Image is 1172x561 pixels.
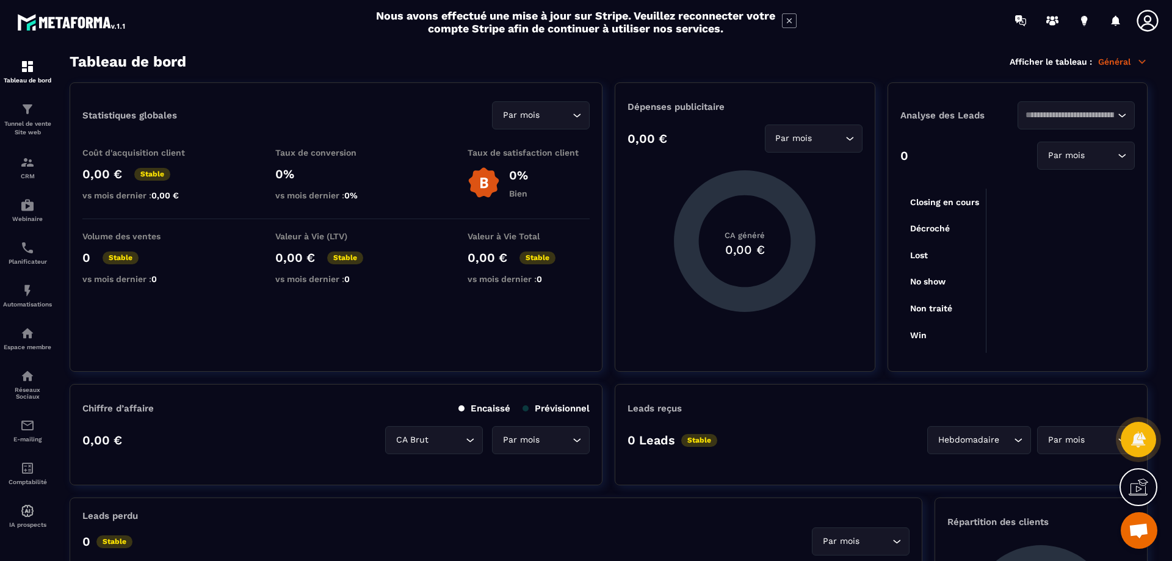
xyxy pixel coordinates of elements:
[927,426,1031,454] div: Search for option
[523,403,590,414] p: Prévisionnel
[275,190,397,200] p: vs mois dernier :
[431,433,463,447] input: Search for option
[393,433,431,447] span: CA Brut
[628,101,862,112] p: Dépenses publicitaire
[910,250,928,260] tspan: Lost
[82,190,204,200] p: vs mois dernier :
[20,418,35,433] img: email
[20,102,35,117] img: formation
[3,301,52,308] p: Automatisations
[1087,433,1115,447] input: Search for option
[3,479,52,485] p: Comptabilité
[3,120,52,137] p: Tunnel de vente Site web
[468,274,590,284] p: vs mois dernier :
[20,504,35,518] img: automations
[1098,56,1148,67] p: Général
[773,132,815,145] span: Par mois
[458,403,510,414] p: Encaissé
[3,258,52,265] p: Planificateur
[20,283,35,298] img: automations
[910,197,979,208] tspan: Closing en cours
[3,409,52,452] a: emailemailE-mailing
[500,433,542,447] span: Par mois
[344,190,358,200] span: 0%
[1037,142,1135,170] div: Search for option
[82,167,122,181] p: 0,00 €
[1045,433,1087,447] span: Par mois
[468,167,500,199] img: b-badge-o.b3b20ee6.svg
[900,110,1018,121] p: Analyse des Leads
[765,125,863,153] div: Search for option
[492,426,590,454] div: Search for option
[20,369,35,383] img: social-network
[1018,101,1135,129] div: Search for option
[1025,109,1115,122] input: Search for option
[82,534,90,549] p: 0
[812,527,910,556] div: Search for option
[3,189,52,231] a: automationsautomationsWebinaire
[947,516,1135,527] p: Répartition des clients
[151,190,179,200] span: 0,00 €
[910,330,927,340] tspan: Win
[3,452,52,494] a: accountantaccountantComptabilité
[628,131,667,146] p: 0,00 €
[275,148,397,157] p: Taux de conversion
[3,173,52,179] p: CRM
[82,510,138,521] p: Leads perdu
[468,250,507,265] p: 0,00 €
[500,109,542,122] span: Par mois
[542,433,570,447] input: Search for option
[537,274,542,284] span: 0
[82,110,177,121] p: Statistiques globales
[1037,426,1135,454] div: Search for option
[862,535,889,548] input: Search for option
[468,148,590,157] p: Taux de satisfaction client
[82,274,204,284] p: vs mois dernier :
[327,252,363,264] p: Stable
[542,109,570,122] input: Search for option
[3,436,52,443] p: E-mailing
[910,223,950,233] tspan: Décroché
[815,132,842,145] input: Search for option
[82,231,204,241] p: Volume des ventes
[344,274,350,284] span: 0
[3,50,52,93] a: formationformationTableau de bord
[3,360,52,409] a: social-networksocial-networkRéseaux Sociaux
[20,326,35,341] img: automations
[509,189,528,198] p: Bien
[900,148,908,163] p: 0
[70,53,186,70] h3: Tableau de bord
[3,77,52,84] p: Tableau de bord
[151,274,157,284] span: 0
[1121,512,1157,549] a: Ouvrir le chat
[1010,57,1092,67] p: Afficher le tableau :
[3,274,52,317] a: automationsautomationsAutomatisations
[492,101,590,129] div: Search for option
[3,521,52,528] p: IA prospects
[1087,149,1115,162] input: Search for option
[910,277,946,286] tspan: No show
[468,231,590,241] p: Valeur à Vie Total
[1002,433,1011,447] input: Search for option
[820,535,862,548] span: Par mois
[275,274,397,284] p: vs mois dernier :
[3,215,52,222] p: Webinaire
[1045,149,1087,162] span: Par mois
[3,231,52,274] a: schedulerschedulerPlanificateur
[134,168,170,181] p: Stable
[275,231,397,241] p: Valeur à Vie (LTV)
[628,403,682,414] p: Leads reçus
[910,303,952,313] tspan: Non traité
[375,9,776,35] h2: Nous avons effectué une mise à jour sur Stripe. Veuillez reconnecter votre compte Stripe afin de ...
[385,426,483,454] div: Search for option
[509,168,528,183] p: 0%
[20,461,35,476] img: accountant
[519,252,555,264] p: Stable
[96,535,132,548] p: Stable
[20,155,35,170] img: formation
[82,250,90,265] p: 0
[681,434,717,447] p: Stable
[3,344,52,350] p: Espace membre
[82,433,122,447] p: 0,00 €
[275,167,397,181] p: 0%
